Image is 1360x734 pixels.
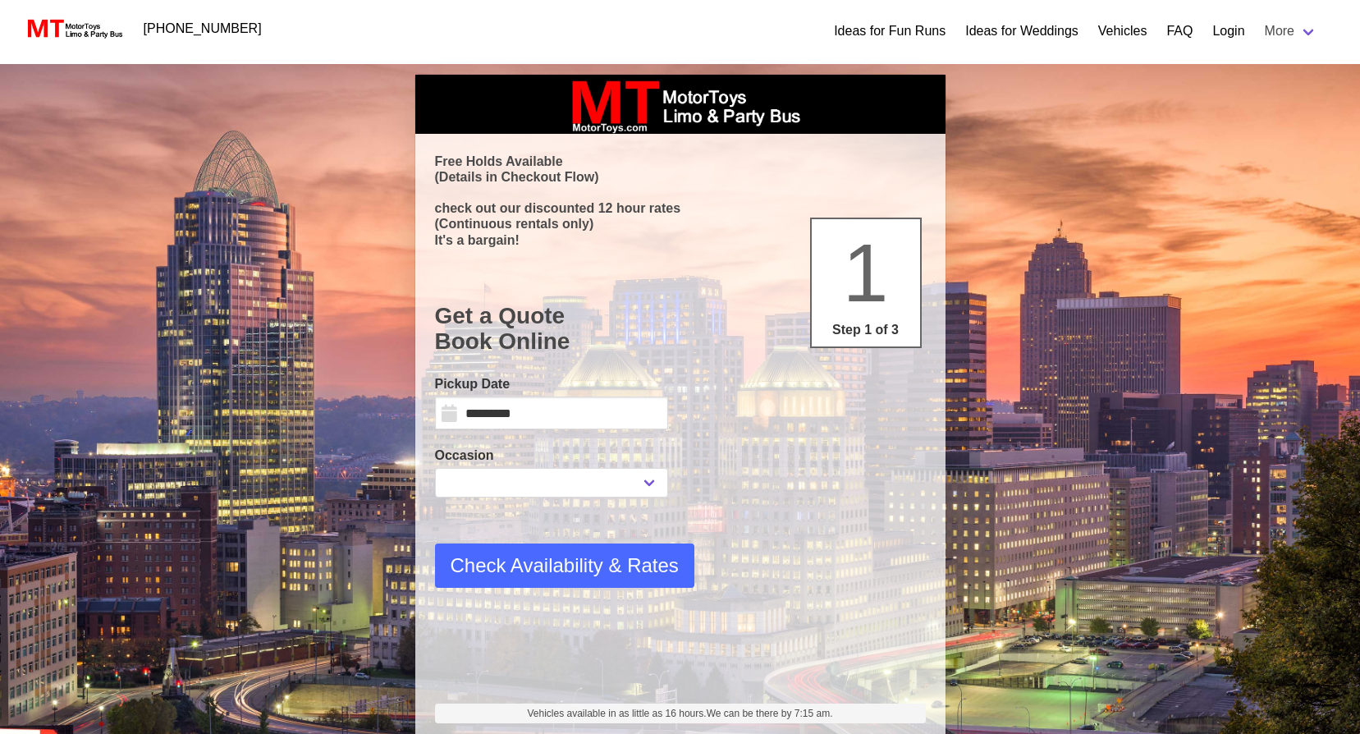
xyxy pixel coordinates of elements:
a: Ideas for Fun Runs [834,21,946,41]
p: (Continuous rentals only) [435,216,926,232]
label: Pickup Date [435,374,668,394]
a: [PHONE_NUMBER] [134,12,272,45]
a: More [1255,15,1327,48]
button: Check Availability & Rates [435,544,694,588]
a: FAQ [1166,21,1193,41]
a: Ideas for Weddings [965,21,1078,41]
span: Vehicles available in as little as 16 hours. [527,706,832,721]
a: Vehicles [1098,21,1147,41]
img: MotorToys Logo [23,17,124,40]
a: Login [1212,21,1244,41]
h1: Get a Quote Book Online [435,303,926,355]
p: check out our discounted 12 hour rates [435,200,926,216]
span: We can be there by 7:15 am. [707,708,833,719]
img: box_logo_brand.jpeg [557,75,804,134]
p: Free Holds Available [435,154,926,169]
span: 1 [843,227,889,319]
p: Step 1 of 3 [818,320,914,340]
span: Check Availability & Rates [451,551,679,580]
label: Occasion [435,446,668,466]
p: It's a bargain! [435,232,926,248]
p: (Details in Checkout Flow) [435,169,926,185]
